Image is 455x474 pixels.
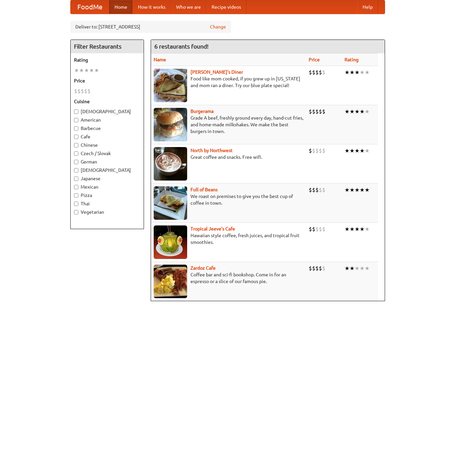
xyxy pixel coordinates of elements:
[315,69,319,76] li: $
[191,187,218,192] a: Full of Beans
[360,147,365,154] li: ★
[74,200,140,207] label: Thai
[171,0,206,14] a: Who we are
[319,69,322,76] li: $
[81,87,84,95] li: $
[74,87,77,95] li: $
[74,142,140,148] label: Chinese
[319,265,322,272] li: $
[109,0,133,14] a: Home
[133,0,171,14] a: How it works
[87,87,91,95] li: $
[191,226,235,231] a: Tropical Jeeve's Cafe
[365,186,370,194] li: ★
[74,209,140,215] label: Vegetarian
[355,69,360,76] li: ★
[74,168,78,173] input: [DEMOGRAPHIC_DATA]
[154,154,303,160] p: Great coffee and snacks. Free wifi.
[345,57,359,62] a: Rating
[74,67,79,74] li: ★
[74,184,140,190] label: Mexican
[365,225,370,233] li: ★
[74,118,78,122] input: American
[355,225,360,233] li: ★
[74,135,78,139] input: Cafe
[94,67,99,74] li: ★
[191,109,214,114] a: Burgerama
[71,40,144,53] h4: Filter Restaurants
[191,265,216,271] a: Zardoz Cafe
[360,186,365,194] li: ★
[345,265,350,272] li: ★
[312,147,315,154] li: $
[345,225,350,233] li: ★
[74,185,78,189] input: Mexican
[319,147,322,154] li: $
[74,143,78,147] input: Chinese
[89,67,94,74] li: ★
[154,232,303,246] p: Hawaiian style coffee, fresh juices, and tropical fruit smoothies.
[70,21,231,33] div: Deliver to: [STREET_ADDRESS]
[74,202,78,206] input: Thai
[315,108,319,115] li: $
[74,192,140,199] label: Pizza
[315,265,319,272] li: $
[345,108,350,115] li: ★
[74,133,140,140] label: Cafe
[74,77,140,84] h5: Price
[74,57,140,63] h5: Rating
[360,108,365,115] li: ★
[154,265,187,298] img: zardoz.jpg
[312,69,315,76] li: $
[191,148,233,153] a: North by Northwest
[345,69,350,76] li: ★
[350,186,355,194] li: ★
[84,87,87,95] li: $
[154,186,187,220] img: beans.jpg
[309,265,312,272] li: $
[355,186,360,194] li: ★
[309,57,320,62] a: Price
[74,117,140,123] label: American
[365,265,370,272] li: ★
[154,225,187,259] img: jeeves.jpg
[154,115,303,135] p: Grade A beef, freshly ground every day, hand-cut fries, and home-made milkshakes. We make the bes...
[319,225,322,233] li: $
[74,193,78,198] input: Pizza
[154,193,303,206] p: We roast on premises to give you the best cup of coffee in town.
[355,265,360,272] li: ★
[210,23,226,30] a: Change
[79,67,84,74] li: ★
[74,98,140,105] h5: Cuisine
[350,265,355,272] li: ★
[154,108,187,141] img: burgerama.jpg
[154,271,303,285] p: Coffee bar and sci-fi bookshop. Come in for an espresso or a slice of our famous pie.
[154,75,303,89] p: Food like mom cooked, if you grew up in [US_STATE] and mom ran a diner. Try our blue plate special!
[74,108,140,115] label: [DEMOGRAPHIC_DATA]
[84,67,89,74] li: ★
[350,225,355,233] li: ★
[74,110,78,114] input: [DEMOGRAPHIC_DATA]
[345,147,350,154] li: ★
[309,186,312,194] li: $
[77,87,81,95] li: $
[360,265,365,272] li: ★
[322,186,325,194] li: $
[365,108,370,115] li: ★
[360,69,365,76] li: ★
[71,0,109,14] a: FoodMe
[309,225,312,233] li: $
[309,69,312,76] li: $
[191,69,243,75] a: [PERSON_NAME]'s Diner
[322,69,325,76] li: $
[355,108,360,115] li: ★
[74,150,140,157] label: Czech / Slovak
[322,225,325,233] li: $
[74,160,78,164] input: German
[315,147,319,154] li: $
[74,125,140,132] label: Barbecue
